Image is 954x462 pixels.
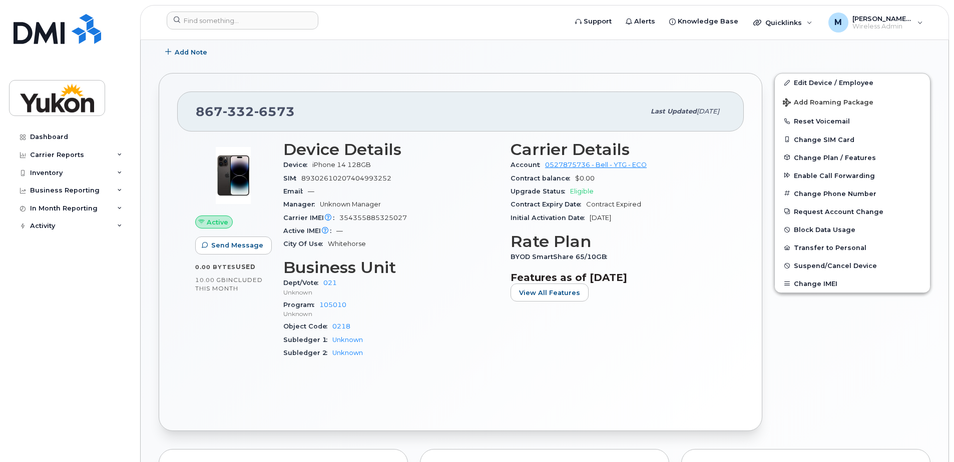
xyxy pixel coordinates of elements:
[586,200,641,208] span: Contract Expired
[662,11,745,31] a: Knowledge Base
[511,214,590,221] span: Initial Activation Date
[619,11,662,31] a: Alerts
[775,130,930,148] button: Change SIM Card
[511,187,570,195] span: Upgrade Status
[332,349,363,356] a: Unknown
[775,148,930,166] button: Change Plan / Features
[283,288,499,296] p: Unknown
[794,262,877,269] span: Suspend/Cancel Device
[319,301,346,308] a: 105010
[584,16,612,26] span: Support
[312,161,371,168] span: iPhone 14 128GB
[775,202,930,220] button: Request Account Change
[283,322,332,330] span: Object Code
[332,336,363,343] a: Unknown
[852,22,912,30] span: Wireless Admin
[783,98,873,108] span: Add Roaming Package
[697,107,719,115] span: [DATE]
[511,174,575,182] span: Contract balance
[678,16,738,26] span: Knowledge Base
[195,236,272,254] button: Send Message
[511,140,726,158] h3: Carrier Details
[775,184,930,202] button: Change Phone Number
[283,336,332,343] span: Subledger 1
[511,161,545,168] span: Account
[323,279,337,286] a: 021
[634,16,655,26] span: Alerts
[167,11,318,29] input: Find something...
[328,240,366,247] span: Whitehorse
[852,14,912,22] span: [PERSON_NAME].[PERSON_NAME]
[775,166,930,184] button: Enable Call Forwarding
[511,271,726,283] h3: Features as of [DATE]
[775,112,930,130] button: Reset Voicemail
[765,18,802,26] span: Quicklinks
[159,43,216,61] button: Add Note
[575,174,595,182] span: $0.00
[545,161,647,168] a: 0527875736 - Bell - YTG - ECO
[203,145,263,205] img: image20231002-3703462-njx0qo.jpeg
[236,263,256,270] span: used
[283,200,320,208] span: Manager
[746,12,819,32] div: Quicklinks
[283,174,301,182] span: SIM
[775,274,930,292] button: Change IMEI
[332,322,350,330] a: 0218
[834,16,842,28] span: M
[301,174,391,182] span: 89302610207404993252
[308,187,314,195] span: —
[211,240,263,250] span: Send Message
[195,276,263,292] span: included this month
[590,214,611,221] span: [DATE]
[794,171,875,179] span: Enable Call Forwarding
[283,227,336,234] span: Active IMEI
[283,240,328,247] span: City Of Use
[794,153,876,161] span: Change Plan / Features
[283,349,332,356] span: Subledger 2
[223,104,254,119] span: 332
[775,91,930,112] button: Add Roaming Package
[283,301,319,308] span: Program
[775,256,930,274] button: Suspend/Cancel Device
[511,283,589,301] button: View All Features
[821,12,930,32] div: Mitchel.Williams
[195,276,226,283] span: 10.00 GB
[775,73,930,91] a: Edit Device / Employee
[254,104,295,119] span: 6573
[283,279,323,286] span: Dept/Vote
[570,187,594,195] span: Eligible
[511,232,726,250] h3: Rate Plan
[775,238,930,256] button: Transfer to Personal
[336,227,343,234] span: —
[511,253,612,260] span: BYOD SmartShare 65/10GB
[283,214,339,221] span: Carrier IMEI
[775,220,930,238] button: Block Data Usage
[511,200,586,208] span: Contract Expiry Date
[519,288,580,297] span: View All Features
[175,47,207,57] span: Add Note
[339,214,407,221] span: 354355885325027
[568,11,619,31] a: Support
[651,107,697,115] span: Last updated
[283,140,499,158] h3: Device Details
[320,200,381,208] span: Unknown Manager
[195,263,236,270] span: 0.00 Bytes
[283,309,499,318] p: Unknown
[196,104,295,119] span: 867
[207,217,228,227] span: Active
[283,187,308,195] span: Email
[283,258,499,276] h3: Business Unit
[283,161,312,168] span: Device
